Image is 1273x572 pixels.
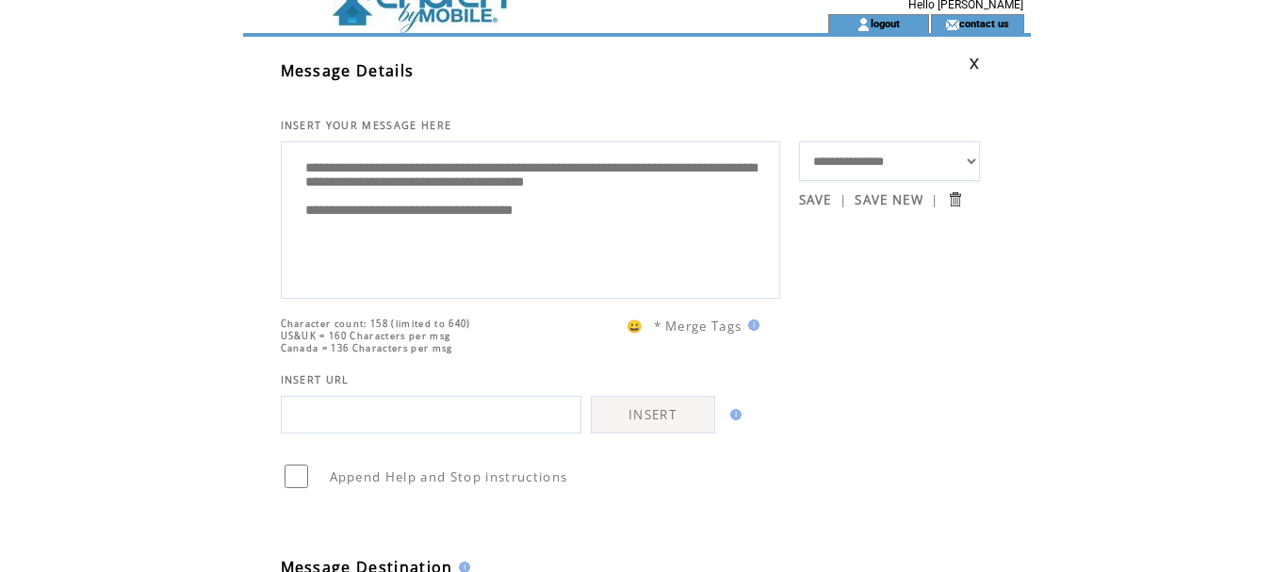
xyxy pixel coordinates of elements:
a: SAVE [799,191,832,208]
span: | [840,191,847,208]
span: Append Help and Stop instructions [330,468,568,485]
span: Message Details [281,60,415,81]
img: help.gif [743,319,759,331]
span: INSERT URL [281,373,350,386]
span: Character count: 158 (limited to 640) [281,318,471,330]
a: INSERT [591,396,715,433]
input: Submit [946,190,964,208]
span: INSERT YOUR MESSAGE HERE [281,119,452,132]
span: | [931,191,938,208]
span: * Merge Tags [654,318,743,335]
span: US&UK = 160 Characters per msg [281,330,451,342]
span: 😀 [627,318,644,335]
a: contact us [959,17,1009,29]
img: contact_us_icon.gif [945,17,959,32]
span: Canada = 136 Characters per msg [281,342,453,354]
img: help.gif [725,409,742,420]
a: SAVE NEW [855,191,923,208]
img: account_icon.gif [857,17,871,32]
a: logout [871,17,900,29]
